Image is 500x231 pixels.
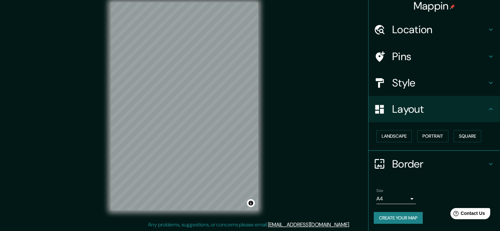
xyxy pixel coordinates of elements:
[376,130,412,142] button: Landscape
[111,2,258,210] canvas: Map
[392,23,487,36] h4: Location
[351,221,352,229] div: .
[369,70,500,96] div: Style
[148,221,350,229] p: Any problems, suggestions, or concerns please email .
[392,76,487,89] h4: Style
[374,212,423,224] button: Create your map
[454,130,481,142] button: Square
[417,130,448,142] button: Portrait
[376,188,383,193] label: Size
[392,50,487,63] h4: Pins
[369,151,500,177] div: Border
[247,199,255,207] button: Toggle attribution
[369,16,500,43] div: Location
[369,96,500,122] div: Layout
[392,103,487,116] h4: Layout
[268,221,349,228] a: [EMAIL_ADDRESS][DOMAIN_NAME]
[376,194,416,204] div: A4
[369,43,500,70] div: Pins
[441,205,493,224] iframe: Help widget launcher
[392,157,487,171] h4: Border
[350,221,351,229] div: .
[450,4,455,10] img: pin-icon.png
